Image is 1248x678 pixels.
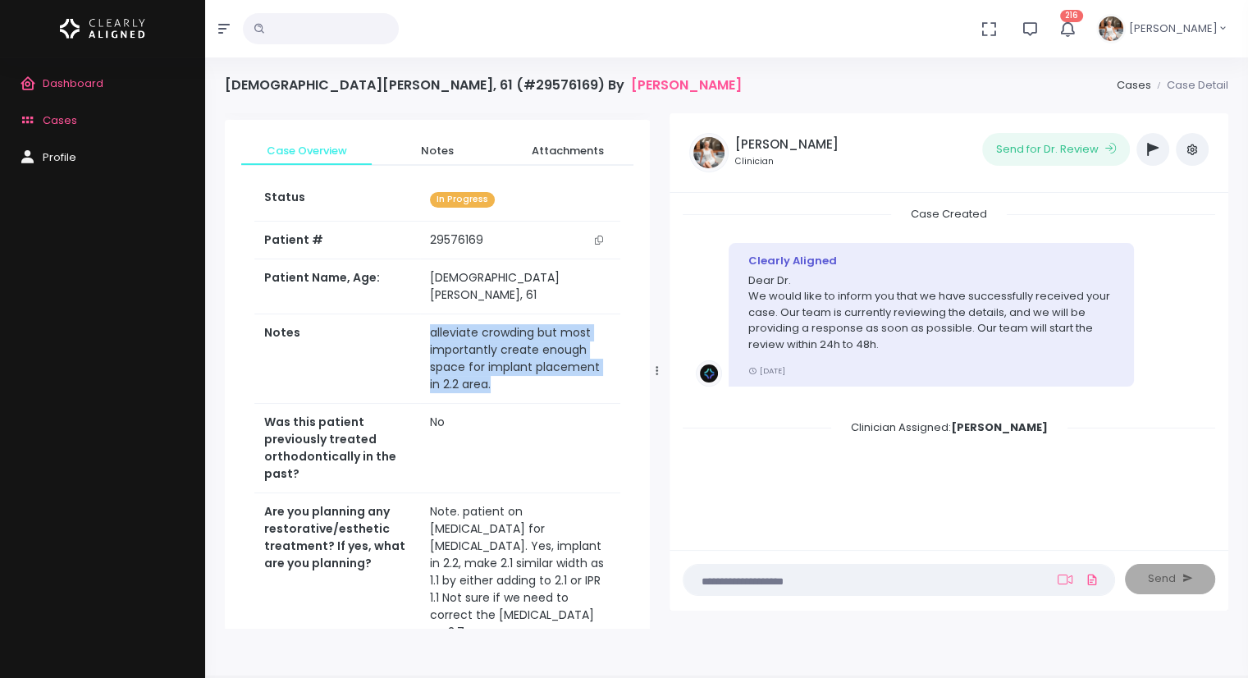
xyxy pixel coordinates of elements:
img: Logo Horizontal [60,11,145,46]
img: Header Avatar [1096,14,1126,44]
th: Status [254,179,420,221]
td: 29576169 [420,222,620,259]
span: Profile [43,149,76,165]
td: alleviate crowding but most importantly create enough space for implant placement in 2.2 area. [420,314,620,403]
td: [DEMOGRAPHIC_DATA][PERSON_NAME], 61 [420,259,620,314]
span: Case Created [891,201,1007,227]
b: [PERSON_NAME] [951,419,1048,435]
small: [DATE] [748,365,785,376]
th: Patient # [254,221,420,259]
span: Dashboard [43,76,103,91]
div: scrollable content [225,113,650,629]
th: Notes [254,314,420,403]
a: Add Loom Video [1054,573,1076,586]
span: Case Overview [254,143,359,159]
span: [PERSON_NAME] [1129,21,1218,37]
span: In Progress [430,192,495,208]
div: Clearly Aligned [748,253,1114,269]
a: Add Files [1082,565,1102,594]
button: Send for Dr. Review [982,133,1130,166]
h4: [DEMOGRAPHIC_DATA][PERSON_NAME], 61 (#29576169) By [225,77,742,93]
th: Are you planning any restorative/esthetic treatment? If yes, what are you planning? [254,492,420,651]
span: 216 [1060,10,1083,22]
th: Patient Name, Age: [254,259,420,314]
p: Dear Dr. We would like to inform you that we have successfully received your case. Our team is cu... [748,273,1114,353]
div: scrollable content [683,206,1215,534]
span: Cases [43,112,77,128]
td: No [420,403,620,492]
td: Note. patient on [MEDICAL_DATA] for [MEDICAL_DATA]. Yes, implant in 2.2, make 2.1 similar width a... [420,492,620,651]
span: Clinician Assigned: [831,415,1067,440]
li: Case Detail [1150,77,1228,94]
a: Cases [1116,77,1150,93]
th: Was this patient previously treated orthodontically in the past? [254,403,420,492]
h5: [PERSON_NAME] [735,137,839,152]
span: Notes [385,143,489,159]
a: [PERSON_NAME] [631,77,742,93]
small: Clinician [735,155,839,168]
span: Attachments [516,143,620,159]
